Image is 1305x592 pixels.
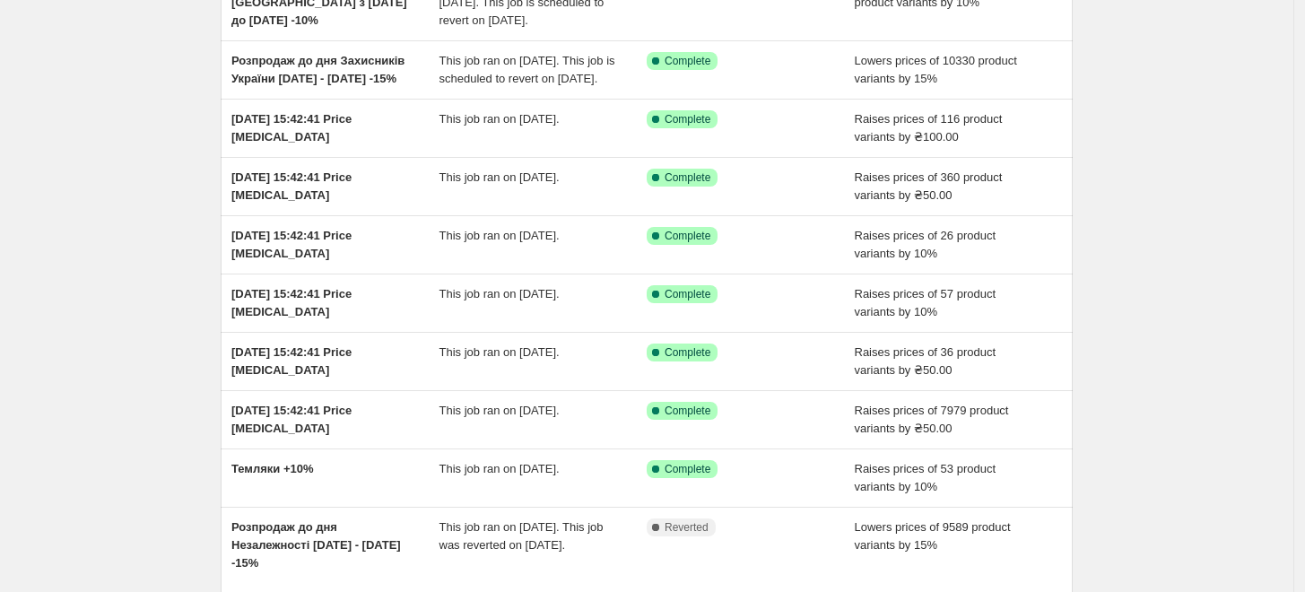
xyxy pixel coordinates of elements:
[665,229,710,243] span: Complete
[231,287,352,318] span: [DATE] 15:42:41 Price [MEDICAL_DATA]
[665,287,710,301] span: Complete
[231,345,352,377] span: [DATE] 15:42:41 Price [MEDICAL_DATA]
[855,462,996,493] span: Raises prices of 53 product variants by 10%
[231,229,352,260] span: [DATE] 15:42:41 Price [MEDICAL_DATA]
[855,54,1017,85] span: Lowers prices of 10330 product variants by 15%
[439,462,560,475] span: This job ran on [DATE].
[439,112,560,126] span: This job ran on [DATE].
[439,54,615,85] span: This job ran on [DATE]. This job is scheduled to revert on [DATE].
[439,404,560,417] span: This job ran on [DATE].
[665,170,710,185] span: Complete
[665,54,710,68] span: Complete
[439,287,560,300] span: This job ran on [DATE].
[439,345,560,359] span: This job ran on [DATE].
[231,54,405,85] span: Розпродаж до дня Захисників України [DATE] - [DATE] -15%
[231,520,401,570] span: Розпродаж до дня Незалежності [DATE] - [DATE] -15%
[439,170,560,184] span: This job ran on [DATE].
[231,112,352,144] span: [DATE] 15:42:41 Price [MEDICAL_DATA]
[439,229,560,242] span: This job ran on [DATE].
[231,170,352,202] span: [DATE] 15:42:41 Price [MEDICAL_DATA]
[665,462,710,476] span: Complete
[231,462,314,475] span: Темляки +10%
[855,112,1003,144] span: Raises prices of 116 product variants by ₴100.00
[439,520,604,552] span: This job ran on [DATE]. This job was reverted on [DATE].
[665,404,710,418] span: Complete
[231,404,352,435] span: [DATE] 15:42:41 Price [MEDICAL_DATA]
[855,287,996,318] span: Raises prices of 57 product variants by 10%
[665,520,709,535] span: Reverted
[855,170,1003,202] span: Raises prices of 360 product variants by ₴50.00
[855,404,1009,435] span: Raises prices of 7979 product variants by ₴50.00
[665,345,710,360] span: Complete
[665,112,710,126] span: Complete
[855,520,1011,552] span: Lowers prices of 9589 product variants by 15%
[855,229,996,260] span: Raises prices of 26 product variants by 10%
[855,345,996,377] span: Raises prices of 36 product variants by ₴50.00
